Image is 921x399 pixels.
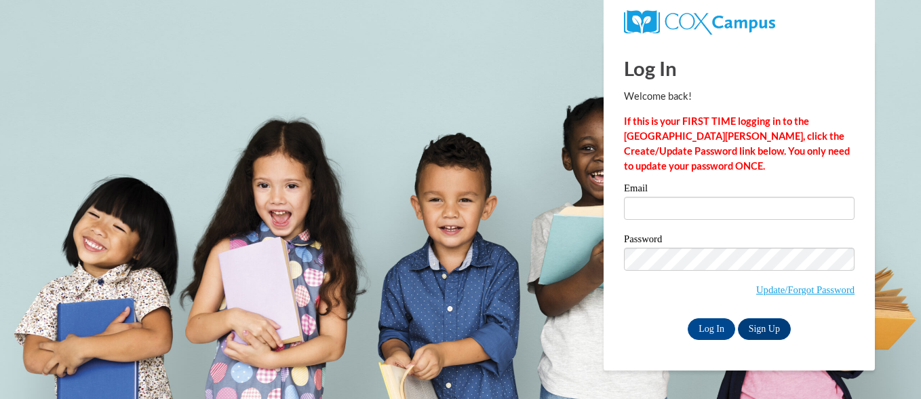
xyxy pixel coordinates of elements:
[624,16,775,27] a: COX Campus
[624,115,850,172] strong: If this is your FIRST TIME logging in to the [GEOGRAPHIC_DATA][PERSON_NAME], click the Create/Upd...
[624,10,775,35] img: COX Campus
[624,183,855,197] label: Email
[688,318,735,340] input: Log In
[624,54,855,82] h1: Log In
[624,89,855,104] p: Welcome back!
[624,234,855,248] label: Password
[756,284,855,295] a: Update/Forgot Password
[738,318,791,340] a: Sign Up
